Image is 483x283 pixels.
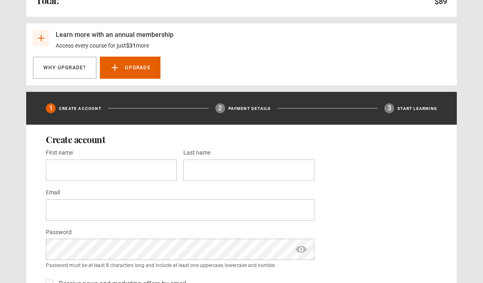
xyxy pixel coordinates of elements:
label: Password [46,228,72,237]
p: Start learning [397,105,437,112]
a: Why Upgrade? [33,57,97,79]
p: Access every course for just more [56,41,174,50]
small: Password must be at least 8 characters long and include at least one uppercase, lowercase and num... [46,262,314,269]
span: $31 [126,42,136,49]
span: show password [295,239,308,260]
h2: Create account [46,135,437,144]
p: Payment details [228,105,271,112]
label: First name [46,148,73,158]
div: 1 [46,103,56,113]
label: Email [46,188,60,198]
a: Upgrade [100,57,160,79]
p: Learn more with an annual membership [56,30,174,40]
label: Last name [183,148,210,158]
div: 2 [215,103,225,113]
p: Create Account [59,105,102,112]
div: 3 [384,103,394,113]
